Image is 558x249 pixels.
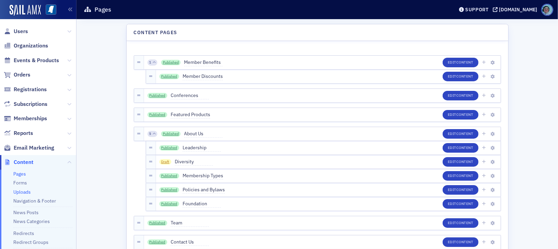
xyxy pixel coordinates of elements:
[443,157,478,167] button: EditContent
[41,4,56,16] a: View Homepage
[456,220,473,225] span: Content
[13,171,26,177] a: Pages
[175,158,213,166] span: Diversity
[13,230,34,236] a: Redirects
[456,74,473,79] span: Content
[456,201,473,206] span: Content
[95,5,111,14] h1: Pages
[13,239,48,245] a: Redirect Groups
[4,129,33,137] a: Reports
[149,132,151,136] span: 5
[159,159,171,165] span: Draft
[183,73,223,80] span: Member Discounts
[443,72,478,81] button: EditContent
[13,189,31,195] a: Uploads
[147,112,167,117] a: Published
[443,143,478,153] button: EditContent
[4,115,47,122] a: Memberships
[443,91,478,100] button: EditContent
[159,145,179,151] a: Published
[14,86,47,93] span: Registrations
[456,145,473,150] span: Content
[159,201,179,207] a: Published
[4,86,47,93] a: Registrations
[14,57,59,64] span: Events & Products
[4,158,33,166] a: Content
[456,187,473,192] span: Content
[456,159,473,164] span: Content
[443,237,478,247] button: EditContent
[443,129,478,139] button: EditContent
[14,158,33,166] span: Content
[183,200,221,208] span: Foundation
[456,93,473,98] span: Content
[14,115,47,122] span: Memberships
[13,218,50,224] a: News Categories
[183,172,223,180] span: Membership Types
[14,144,54,152] span: Email Marketing
[171,92,209,99] span: Conferences
[159,187,179,193] a: Published
[4,71,30,79] a: Orders
[149,60,151,65] span: 1
[134,29,177,36] h4: Content Pages
[161,131,181,137] a: Published
[541,4,553,16] span: Profile
[171,111,210,119] span: Featured Products
[499,6,537,13] div: [DOMAIN_NAME]
[13,180,27,186] a: Forms
[159,74,179,79] a: Published
[13,209,39,216] a: News Posts
[456,239,473,244] span: Content
[4,57,59,64] a: Events & Products
[443,110,478,120] button: EditContent
[493,7,540,12] button: [DOMAIN_NAME]
[183,186,225,194] span: Policies and Bylaws
[46,4,56,15] img: SailAMX
[456,112,473,117] span: Content
[14,129,33,137] span: Reports
[14,42,48,50] span: Organizations
[443,199,478,209] button: EditContent
[184,59,223,66] span: Member Benefits
[171,219,209,227] span: Team
[443,218,478,228] button: EditContent
[171,238,209,246] span: Contact Us
[14,28,28,35] span: Users
[161,60,181,65] a: Published
[456,131,473,136] span: Content
[10,5,41,16] img: SailAMX
[456,60,473,65] span: Content
[4,100,47,108] a: Subscriptions
[4,144,54,152] a: Email Marketing
[465,6,489,13] div: Support
[147,239,167,245] a: Published
[14,71,30,79] span: Orders
[4,28,28,35] a: Users
[147,93,167,98] a: Published
[443,171,478,181] button: EditContent
[184,130,223,138] span: About Us
[147,220,167,226] a: Published
[159,173,179,179] a: Published
[13,198,56,204] a: Navigation & Footer
[4,42,48,50] a: Organizations
[443,58,478,67] button: EditContent
[443,185,478,195] button: EditContent
[456,173,473,178] span: Content
[183,144,221,152] span: Leadership
[14,100,47,108] span: Subscriptions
